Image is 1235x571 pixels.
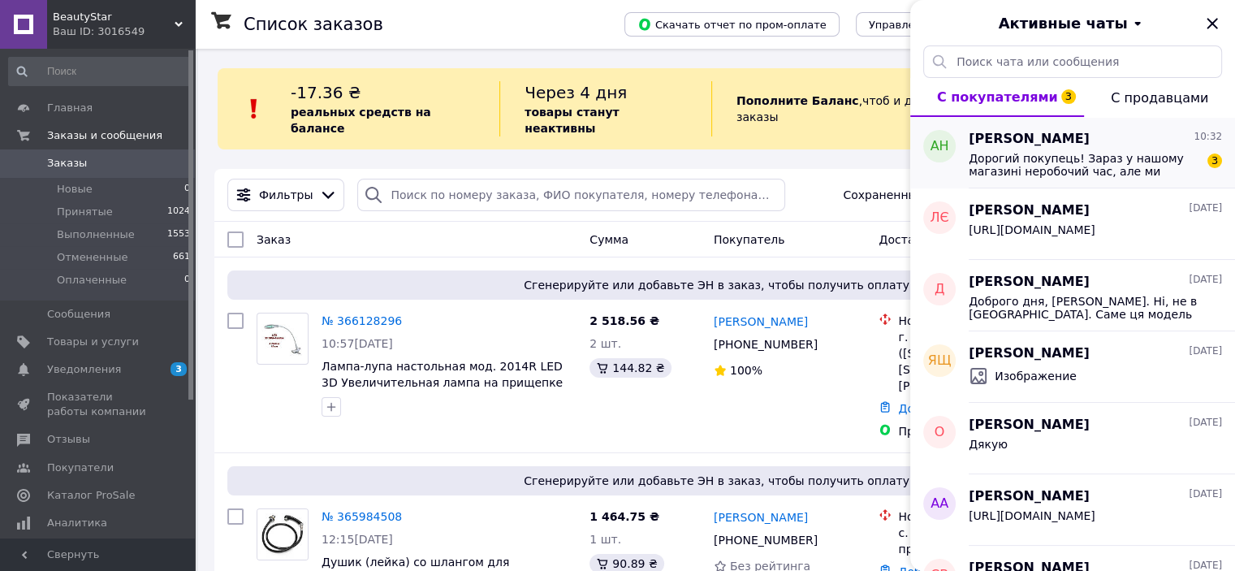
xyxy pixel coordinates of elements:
[910,117,1235,188] button: АН[PERSON_NAME]10:32Дорогий покупець! Зараз у нашому магазині неробочий час, але ми бачимо [PERSO...
[257,313,309,365] a: Фото товару
[47,390,150,419] span: Показатели работы компании
[167,205,190,219] span: 1024
[856,12,1009,37] button: Управление статусами
[589,358,671,378] div: 144.82 ₴
[910,78,1084,117] button: С покупателями3
[935,280,945,299] span: Д
[57,273,127,288] span: Оплаченные
[969,344,1090,363] span: [PERSON_NAME]
[898,525,1064,557] div: с. Пірнове, №1 (до 200 кг): просп. Шевченка, 26
[1189,273,1222,287] span: [DATE]
[322,360,574,405] a: Лампа-лупа настольная мод. 2014R LED 3D Увеличительная лампа на прищепке для маникюра лампа для м...
[322,337,393,350] span: 10:57[DATE]
[1194,130,1222,144] span: 10:32
[1084,78,1235,117] button: С продавцами
[910,403,1235,474] button: О[PERSON_NAME][DATE]Дякую
[322,510,402,523] a: № 365984508
[931,137,949,156] span: АН
[969,201,1090,220] span: [PERSON_NAME]
[322,533,393,546] span: 12:15[DATE]
[1111,90,1208,106] span: С продавцами
[898,329,1064,394] div: г. Остер ([STREET_ADDRESS]: [STREET_ADDRESS][PERSON_NAME]
[898,313,1064,329] div: Нова Пошта
[257,233,291,246] span: Заказ
[969,130,1090,149] span: [PERSON_NAME]
[47,432,90,447] span: Отзывы
[525,106,619,135] b: товары станут неактивны
[167,227,190,242] span: 1553
[1189,416,1222,430] span: [DATE]
[53,24,195,39] div: Ваш ID: 3016549
[999,13,1128,34] span: Активные чаты
[47,362,121,377] span: Уведомления
[47,461,114,475] span: Покупатели
[910,188,1235,260] button: ЛЄ[PERSON_NAME][DATE][URL][DOMAIN_NAME]
[969,295,1199,321] span: Доброго дня, [PERSON_NAME]. Ні, не в [GEOGRAPHIC_DATA]. Саме ця модель виготовляється в м.Рівне.
[710,333,821,356] div: [PHONE_NUMBER]
[931,495,948,513] span: АА
[624,12,840,37] button: Скачать отчет по пром-оплате
[736,94,859,107] b: Пополните Баланс
[910,260,1235,331] button: Д[PERSON_NAME][DATE]Доброго дня, [PERSON_NAME]. Ні, не в [GEOGRAPHIC_DATA]. Саме ця модель вигото...
[589,510,659,523] span: 1 464.75 ₴
[1189,201,1222,215] span: [DATE]
[995,368,1077,384] span: Изображение
[969,273,1090,292] span: [PERSON_NAME]
[259,187,313,203] span: Фильтры
[1189,487,1222,501] span: [DATE]
[937,89,1058,105] span: С покупателями
[47,101,93,115] span: Главная
[969,438,1008,451] span: Дякую
[589,533,621,546] span: 1 шт.
[47,335,139,349] span: Товары и услуги
[898,402,975,415] a: Добавить ЭН
[184,273,190,288] span: 0
[47,488,135,503] span: Каталог ProSale
[57,205,113,219] span: Принятые
[1189,344,1222,358] span: [DATE]
[234,473,1199,489] span: Сгенерируйте или добавьте ЭН в заказ, чтобы получить оплату
[879,233,991,246] span: Доставка и оплата
[8,57,192,86] input: Поиск
[956,13,1190,34] button: Активные чаты
[257,508,309,560] a: Фото товару
[47,516,107,530] span: Аналитика
[969,487,1090,506] span: [PERSON_NAME]
[969,223,1095,236] span: [URL][DOMAIN_NAME]
[322,314,402,327] a: № 366128296
[57,227,135,242] span: Выполненные
[898,423,1064,439] div: Пром-оплата
[291,106,431,135] b: реальных средств на балансе
[589,337,621,350] span: 2 шт.
[710,529,821,552] div: [PHONE_NUMBER]
[969,509,1095,522] span: [URL][DOMAIN_NAME]
[589,233,628,246] span: Сумма
[242,97,266,121] img: :exclamation:
[969,152,1199,178] span: Дорогий покупець! Зараз у нашому магазині неробочий час, але ми бачимо [PERSON_NAME] замовлення т...
[930,209,948,227] span: ЛЄ
[184,182,190,197] span: 0
[257,320,308,358] img: Фото товару
[714,233,785,246] span: Покупатель
[257,509,308,560] img: Фото товару
[357,179,785,211] input: Поиск по номеру заказа, ФИО покупателя, номеру телефона, Email, номеру накладной
[935,423,945,442] span: О
[173,250,190,265] span: 661
[47,128,162,143] span: Заказы и сообщения
[928,352,952,370] span: ЯЩ
[589,314,659,327] span: 2 518.56 ₴
[714,509,808,526] a: [PERSON_NAME]
[47,307,110,322] span: Сообщения
[1061,89,1076,104] span: 3
[711,81,1045,136] div: , чтоб и далее получать заказы
[637,17,827,32] span: Скачать отчет по пром-оплате
[57,182,93,197] span: Новые
[53,10,175,24] span: BeautyStar
[923,45,1222,78] input: Поиск чата или сообщения
[171,362,187,376] span: 3
[525,83,627,102] span: Через 4 дня
[730,364,762,377] span: 100%
[714,314,808,330] a: [PERSON_NAME]
[969,416,1090,435] span: [PERSON_NAME]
